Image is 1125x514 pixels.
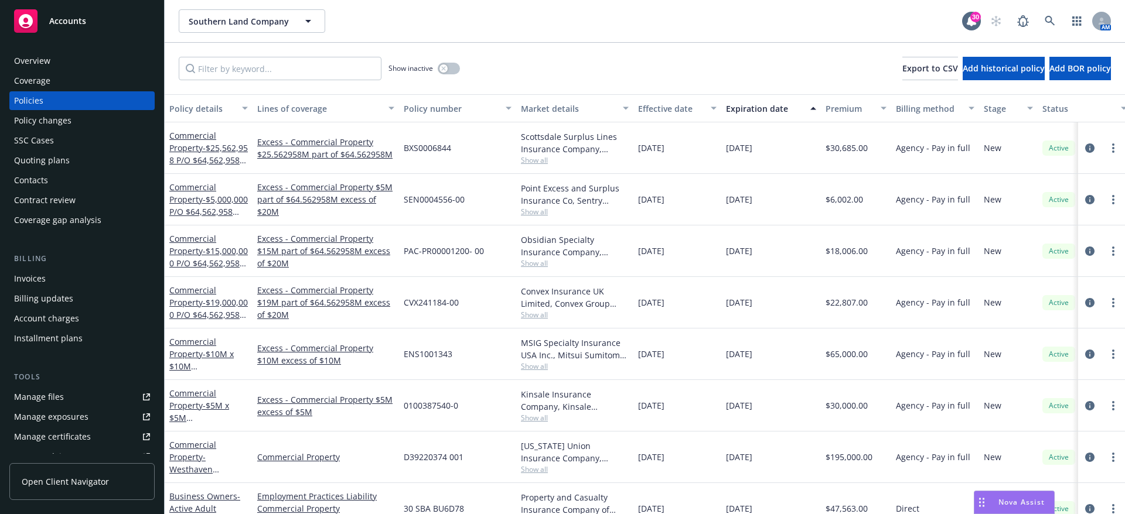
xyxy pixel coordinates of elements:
[9,151,155,170] a: Quoting plans
[14,191,76,210] div: Contract review
[9,253,155,265] div: Billing
[257,451,394,463] a: Commercial Property
[826,451,872,463] span: $195,000.00
[726,348,752,360] span: [DATE]
[404,451,463,463] span: D39220374 001
[963,63,1045,74] span: Add historical policy
[826,296,868,309] span: $22,807.00
[521,388,629,413] div: Kinsale Insurance Company, Kinsale Insurance, Amwins
[14,289,73,308] div: Billing updates
[404,193,465,205] span: SEN0004556-00
[49,16,86,26] span: Accounts
[14,407,88,426] div: Manage exposures
[1047,297,1071,308] span: Active
[984,348,1001,360] span: New
[970,12,981,22] div: 30
[521,131,629,155] div: Scottsdale Surplus Lines Insurance Company, Scottsdale Insurance Company (Nationwide), Amwins
[399,94,516,122] button: Policy number
[1083,450,1097,464] a: circleInformation
[14,171,48,190] div: Contacts
[1083,399,1097,413] a: circleInformation
[638,102,704,115] div: Effective date
[891,94,979,122] button: Billing method
[404,296,459,309] span: CVX241184-00
[1106,399,1120,413] a: more
[9,427,155,446] a: Manage certificates
[726,296,752,309] span: [DATE]
[726,451,752,463] span: [DATE]
[826,193,863,205] span: $6,002.00
[253,94,399,122] button: Lines of coverage
[521,258,629,268] span: Show all
[821,94,891,122] button: Premium
[165,94,253,122] button: Policy details
[404,348,452,360] span: ENS1001343
[1083,347,1097,361] a: circleInformation
[726,399,752,412] span: [DATE]
[14,309,79,328] div: Account charges
[521,413,629,423] span: Show all
[902,57,958,80] button: Export to CSV
[257,232,394,269] a: Excess - Commercial Property $15M part of $64.562958M excess of $20M
[521,285,629,310] div: Convex Insurance UK Limited, Convex Group Limited, Amwins
[169,336,243,396] a: Commercial Property
[9,269,155,288] a: Invoices
[1106,296,1120,310] a: more
[1049,57,1111,80] button: Add BOR policy
[521,182,629,207] div: Point Excess and Surplus Insurance Co, Sentry Insurance, Amwins
[179,9,325,33] button: Southern Land Company
[169,388,243,448] a: Commercial Property
[826,142,868,154] span: $30,685.00
[9,371,155,383] div: Tools
[257,284,394,321] a: Excess - Commercial Property $19M part of $64.562958M excess of $20M
[9,191,155,210] a: Contract review
[404,102,499,115] div: Policy number
[726,102,803,115] div: Expiration date
[1047,503,1071,514] span: Active
[1047,246,1071,256] span: Active
[169,285,248,345] a: Commercial Property
[984,245,1001,257] span: New
[169,400,243,448] span: - $5M x $5M [GEOGRAPHIC_DATA]
[1047,143,1071,153] span: Active
[9,447,155,466] a: Manage claims
[179,57,381,80] input: Filter by keyword...
[14,329,83,348] div: Installment plans
[726,142,752,154] span: [DATE]
[998,497,1045,507] span: Nova Assist
[974,491,1055,514] button: Nova Assist
[257,181,394,218] a: Excess - Commercial Property $5M part of $64.562958M excess of $20M
[9,91,155,110] a: Policies
[963,57,1045,80] button: Add historical policy
[984,399,1001,412] span: New
[9,388,155,406] a: Manage files
[521,440,629,464] div: [US_STATE] Union Insurance Company, Chubb Group, Amwins
[169,142,248,190] span: - $25,562,958 P/O $64,562,958 [GEOGRAPHIC_DATA]
[257,342,394,366] a: Excess - Commercial Property $10M excess of $10M
[14,151,70,170] div: Quoting plans
[984,296,1001,309] span: New
[979,94,1038,122] button: Stage
[257,136,394,160] a: Excess - Commercial Property $25.562958M part of $64.562958M
[169,194,248,242] span: - $5,000,000 P/O $64,562,958 [GEOGRAPHIC_DATA]
[14,447,73,466] div: Manage claims
[1049,63,1111,74] span: Add BOR policy
[984,102,1020,115] div: Stage
[984,451,1001,463] span: New
[1106,141,1120,155] a: more
[257,490,394,502] a: Employment Practices Liability
[169,130,248,190] a: Commercial Property
[902,63,958,74] span: Export to CSV
[14,427,91,446] div: Manage certificates
[404,399,458,412] span: 0100387540-0
[826,245,868,257] span: $18,006.00
[14,52,50,70] div: Overview
[9,289,155,308] a: Billing updates
[189,15,290,28] span: Southern Land Company
[1011,9,1035,33] a: Report a Bug
[1106,450,1120,464] a: more
[169,181,248,242] a: Commercial Property
[14,269,46,288] div: Invoices
[169,439,244,499] a: Commercial Property
[1106,347,1120,361] a: more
